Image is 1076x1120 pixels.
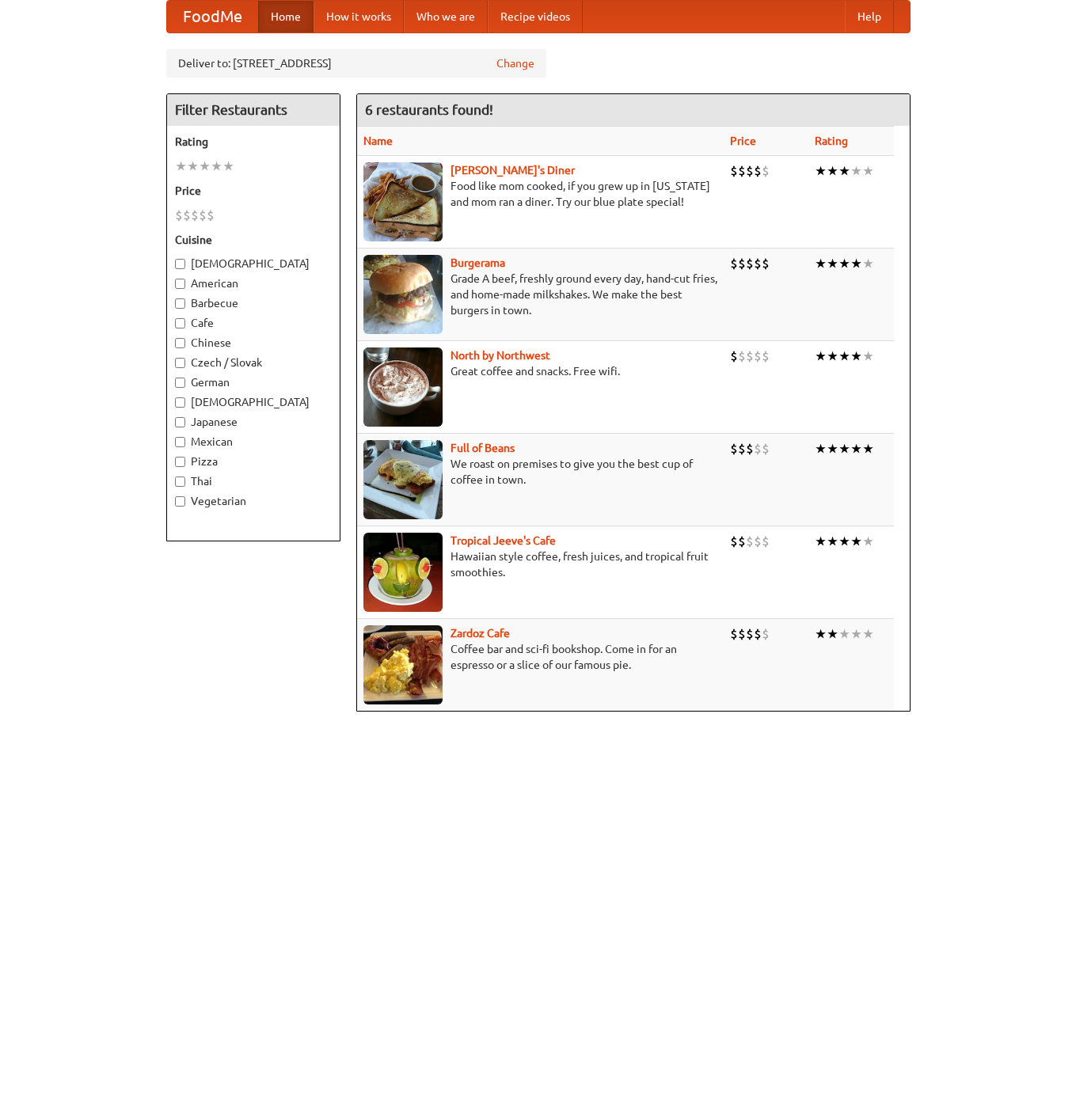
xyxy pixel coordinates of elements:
[363,625,443,704] img: zardoz.jpg
[862,533,874,550] li: ★
[730,255,738,272] li: $
[175,298,185,309] input: Barbecue
[754,440,762,457] li: $
[827,625,838,643] li: ★
[175,476,185,487] input: Thai
[738,347,746,365] li: $
[451,534,556,547] b: Tropical Jeeve's Cafe
[827,255,838,272] li: ★
[730,625,738,643] li: $
[175,493,332,509] label: Vegetarian
[838,625,850,643] li: ★
[207,207,215,224] li: $
[754,625,762,643] li: $
[850,162,862,180] li: ★
[175,414,332,430] label: Japanese
[496,55,534,71] a: Change
[191,207,199,224] li: $
[175,358,185,368] input: Czech / Slovak
[451,256,505,269] a: Burgerama
[862,440,874,457] li: ★
[827,533,838,550] li: ★
[738,162,746,180] li: $
[365,102,493,117] ng-pluralize: 6 restaurants found!
[363,456,717,488] p: We roast on premises to give you the best cup of coffee in town.
[175,259,185,269] input: [DEMOGRAPHIC_DATA]
[175,496,185,507] input: Vegetarian
[175,315,332,331] label: Cafe
[838,162,850,180] li: ★
[845,1,894,32] a: Help
[738,625,746,643] li: $
[175,338,185,348] input: Chinese
[815,625,827,643] li: ★
[762,162,770,180] li: $
[175,434,332,450] label: Mexican
[187,158,199,175] li: ★
[827,162,838,180] li: ★
[762,255,770,272] li: $
[838,533,850,550] li: ★
[738,440,746,457] li: $
[314,1,404,32] a: How it works
[166,49,546,78] div: Deliver to: [STREET_ADDRESS]
[815,162,827,180] li: ★
[746,255,754,272] li: $
[730,440,738,457] li: $
[363,178,717,210] p: Food like mom cooked, if you grew up in [US_STATE] and mom ran a diner. Try our blue plate special!
[754,162,762,180] li: $
[730,135,756,147] a: Price
[815,440,827,457] li: ★
[746,625,754,643] li: $
[730,162,738,180] li: $
[363,162,443,241] img: sallys.jpg
[363,255,443,334] img: burgerama.jpg
[175,207,183,224] li: $
[762,347,770,365] li: $
[175,454,332,469] label: Pizza
[488,1,583,32] a: Recipe videos
[451,627,510,640] a: Zardoz Cafe
[363,271,717,318] p: Grade A beef, freshly ground every day, hand-cut fries, and home-made milkshakes. We make the bes...
[850,347,862,365] li: ★
[175,183,332,199] h5: Price
[862,162,874,180] li: ★
[175,275,332,291] label: American
[167,1,258,32] a: FoodMe
[746,347,754,365] li: $
[862,625,874,643] li: ★
[363,533,443,612] img: jeeves.jpg
[815,347,827,365] li: ★
[175,374,332,390] label: German
[746,533,754,550] li: $
[404,1,488,32] a: Who we are
[451,442,515,454] a: Full of Beans
[451,164,575,177] a: [PERSON_NAME]'s Diner
[167,94,340,126] h4: Filter Restaurants
[175,473,332,489] label: Thai
[850,533,862,550] li: ★
[850,440,862,457] li: ★
[183,207,191,224] li: $
[175,279,185,289] input: American
[211,158,222,175] li: ★
[175,134,332,150] h5: Rating
[199,207,207,224] li: $
[827,347,838,365] li: ★
[175,355,332,370] label: Czech / Slovak
[827,440,838,457] li: ★
[815,135,848,147] a: Rating
[746,162,754,180] li: $
[175,417,185,427] input: Japanese
[815,533,827,550] li: ★
[762,533,770,550] li: $
[862,255,874,272] li: ★
[838,255,850,272] li: ★
[175,394,332,410] label: [DEMOGRAPHIC_DATA]
[258,1,314,32] a: Home
[175,318,185,328] input: Cafe
[199,158,211,175] li: ★
[363,641,717,673] p: Coffee bar and sci-fi bookshop. Come in for an espresso or a slice of our famous pie.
